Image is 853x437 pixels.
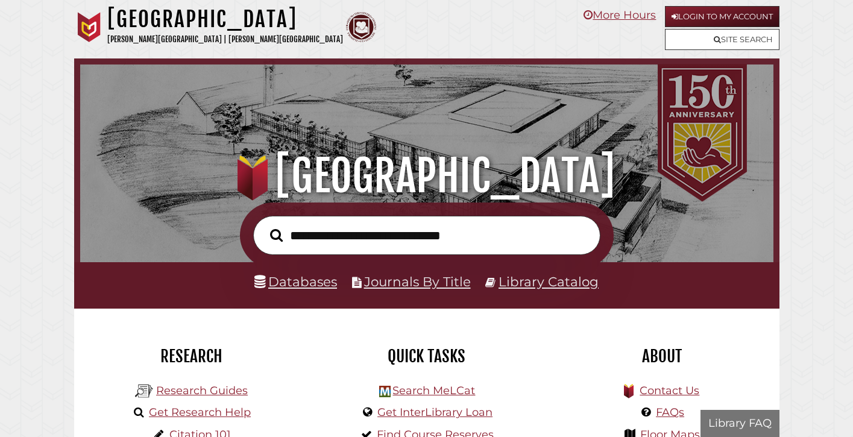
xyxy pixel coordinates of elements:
[584,8,656,22] a: More Hours
[107,6,343,33] h1: [GEOGRAPHIC_DATA]
[156,384,248,397] a: Research Guides
[656,406,684,419] a: FAQs
[665,29,779,50] a: Site Search
[553,346,770,366] h2: About
[74,12,104,42] img: Calvin University
[665,6,779,27] a: Login to My Account
[149,406,251,419] a: Get Research Help
[254,274,337,289] a: Databases
[318,346,535,366] h2: Quick Tasks
[346,12,376,42] img: Calvin Theological Seminary
[377,406,493,419] a: Get InterLibrary Loan
[83,346,300,366] h2: Research
[379,386,391,397] img: Hekman Library Logo
[107,33,343,46] p: [PERSON_NAME][GEOGRAPHIC_DATA] | [PERSON_NAME][GEOGRAPHIC_DATA]
[135,382,153,400] img: Hekman Library Logo
[93,149,761,203] h1: [GEOGRAPHIC_DATA]
[499,274,599,289] a: Library Catalog
[392,384,475,397] a: Search MeLCat
[270,228,283,242] i: Search
[640,384,699,397] a: Contact Us
[264,225,289,245] button: Search
[364,274,471,289] a: Journals By Title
